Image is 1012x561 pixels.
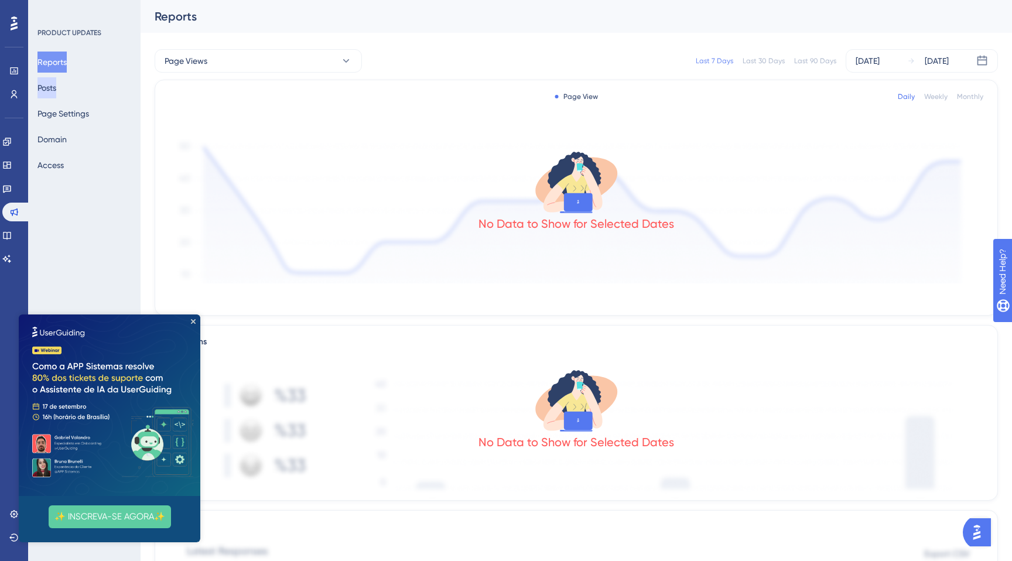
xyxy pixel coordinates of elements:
button: Access [37,155,64,176]
div: Monthly [957,92,983,101]
span: Need Help? [28,3,73,17]
div: Last 7 Days [696,56,733,66]
div: [DATE] [925,54,949,68]
div: Reports [155,8,969,25]
button: Posts [37,77,56,98]
div: Weekly [924,92,948,101]
div: No Data to Show for Selected Dates [478,215,674,232]
div: Daily [898,92,915,101]
div: PRODUCT UPDATES [37,28,101,37]
div: [DATE] [856,54,880,68]
button: Domain [37,129,67,150]
button: Reports [37,52,67,73]
button: Page Views [155,49,362,73]
iframe: UserGuiding AI Assistant Launcher [963,515,998,550]
div: Last 30 Days [743,56,785,66]
div: No Data to Show for Selected Dates [478,434,674,450]
div: Last 90 Days [794,56,836,66]
button: ✨ INSCREVA-SE AGORA✨ [30,191,152,214]
button: Page Settings [37,103,89,124]
div: Reactions [169,335,983,349]
div: Page View [555,92,598,101]
span: Page Views [165,54,207,68]
div: Close Preview [172,5,177,9]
